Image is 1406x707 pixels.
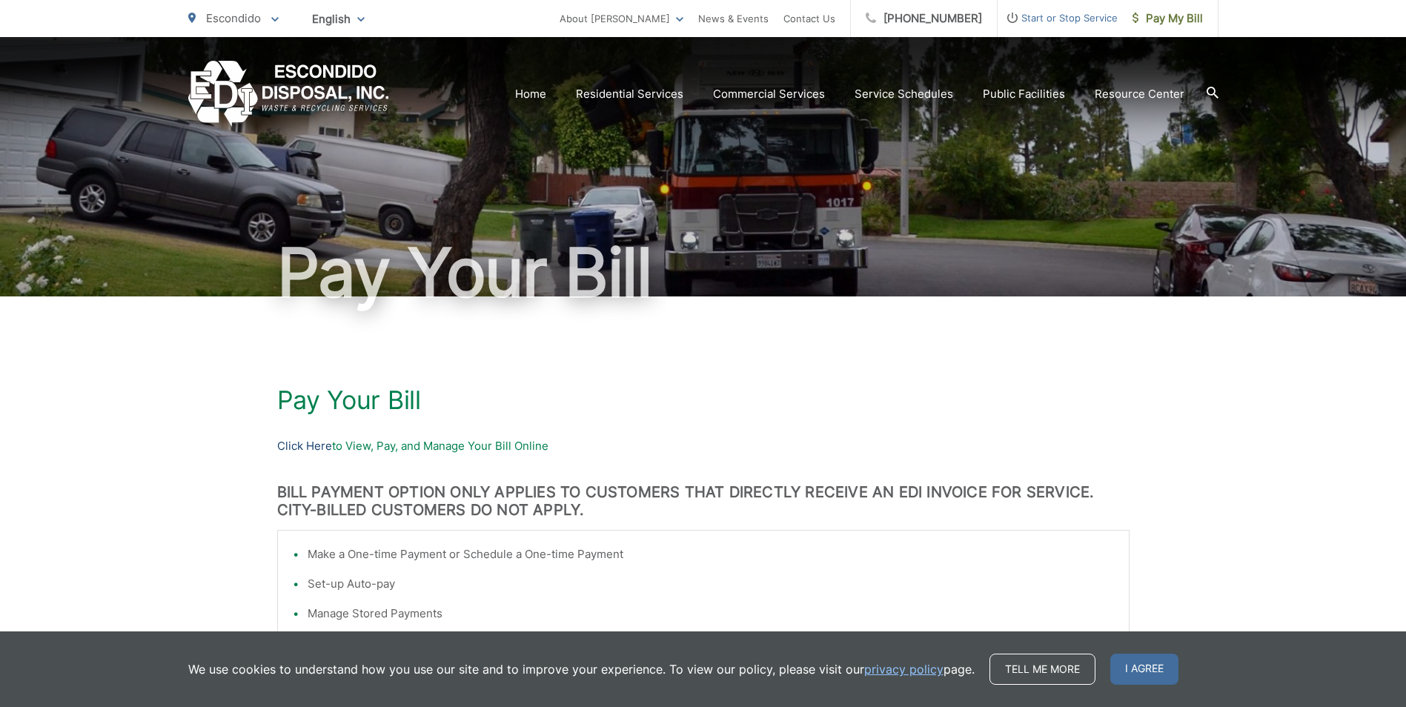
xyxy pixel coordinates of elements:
[515,85,546,103] a: Home
[277,385,1130,415] h1: Pay Your Bill
[188,236,1218,310] h1: Pay Your Bill
[308,605,1114,623] li: Manage Stored Payments
[560,10,683,27] a: About [PERSON_NAME]
[188,61,389,127] a: EDCD logo. Return to the homepage.
[783,10,835,27] a: Contact Us
[713,85,825,103] a: Commercial Services
[277,437,1130,455] p: to View, Pay, and Manage Your Bill Online
[188,660,975,678] p: We use cookies to understand how you use our site and to improve your experience. To view our pol...
[1110,654,1178,685] span: I agree
[989,654,1095,685] a: Tell me more
[983,85,1065,103] a: Public Facilities
[698,10,769,27] a: News & Events
[308,575,1114,593] li: Set-up Auto-pay
[308,545,1114,563] li: Make a One-time Payment or Schedule a One-time Payment
[1095,85,1184,103] a: Resource Center
[301,6,376,32] span: English
[864,660,944,678] a: privacy policy
[576,85,683,103] a: Residential Services
[277,437,332,455] a: Click Here
[855,85,953,103] a: Service Schedules
[277,483,1130,519] h3: BILL PAYMENT OPTION ONLY APPLIES TO CUSTOMERS THAT DIRECTLY RECEIVE AN EDI INVOICE FOR SERVICE. C...
[206,11,261,25] span: Escondido
[1133,10,1203,27] span: Pay My Bill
